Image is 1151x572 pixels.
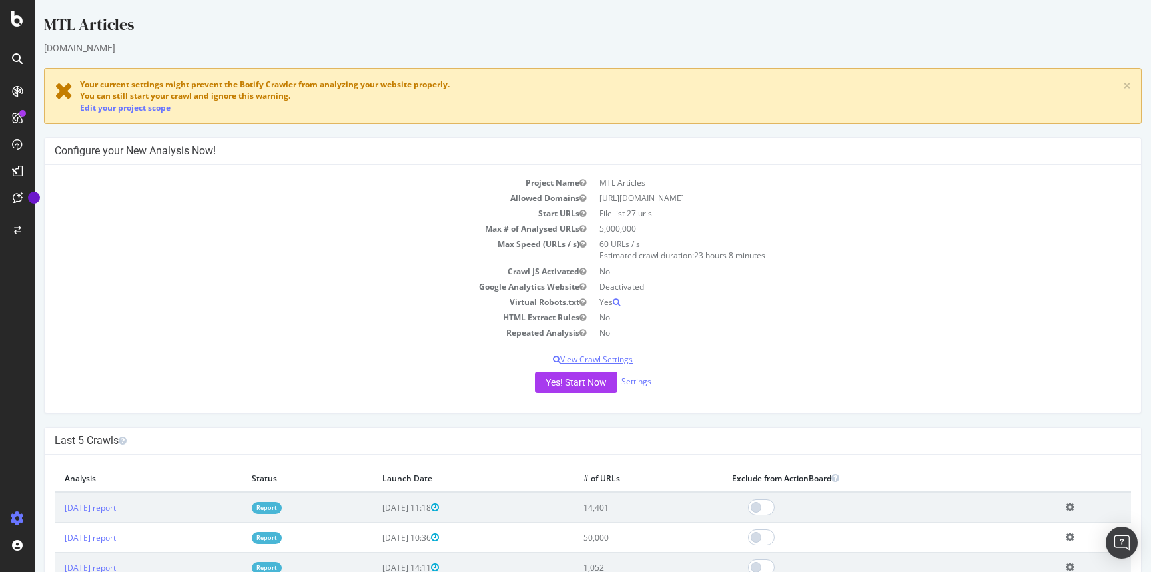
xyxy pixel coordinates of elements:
[20,221,558,236] td: Max # of Analysed URLs
[338,465,539,492] th: Launch Date
[348,502,404,513] span: [DATE] 11:18
[539,492,687,523] td: 14,401
[30,532,81,543] a: [DATE] report
[1106,527,1138,559] div: Open Intercom Messenger
[558,175,1096,190] td: MTL Articles
[659,250,731,261] span: 23 hours 8 minutes
[9,13,1107,41] div: MTL Articles
[558,325,1096,340] td: No
[45,79,415,90] span: Your current settings might prevent the Botify Crawler from analyzing your website properly.
[348,532,404,543] span: [DATE] 10:36
[207,465,338,492] th: Status
[9,41,1107,55] div: [DOMAIN_NAME]
[558,294,1096,310] td: Yes
[587,376,617,388] a: Settings
[20,465,207,492] th: Analysis
[217,532,247,543] a: Report
[558,206,1096,221] td: File list 27 urls
[28,192,40,204] div: Tooltip anchor
[20,279,558,294] td: Google Analytics Website
[20,325,558,340] td: Repeated Analysis
[20,206,558,221] td: Start URLs
[20,294,558,310] td: Virtual Robots.txt
[20,354,1096,365] p: View Crawl Settings
[20,175,558,190] td: Project Name
[20,264,558,279] td: Crawl JS Activated
[217,502,247,513] a: Report
[558,264,1096,279] td: No
[20,236,558,263] td: Max Speed (URLs / s)
[20,190,558,206] td: Allowed Domains
[45,90,256,101] span: You can still start your crawl and ignore this warning.
[687,465,1021,492] th: Exclude from ActionBoard
[20,310,558,325] td: HTML Extract Rules
[558,221,1096,236] td: 5,000,000
[558,236,1096,263] td: 60 URLs / s Estimated crawl duration:
[20,144,1096,158] h4: Configure your New Analysis Now!
[539,465,687,492] th: # of URLs
[558,190,1096,206] td: [URL][DOMAIN_NAME]
[30,502,81,513] a: [DATE] report
[558,279,1096,294] td: Deactivated
[539,523,687,553] td: 50,000
[558,310,1096,325] td: No
[500,372,583,393] button: Yes! Start Now
[20,434,1096,447] h4: Last 5 Crawls
[1088,79,1096,93] a: ×
[45,102,136,113] a: Edit your project scope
